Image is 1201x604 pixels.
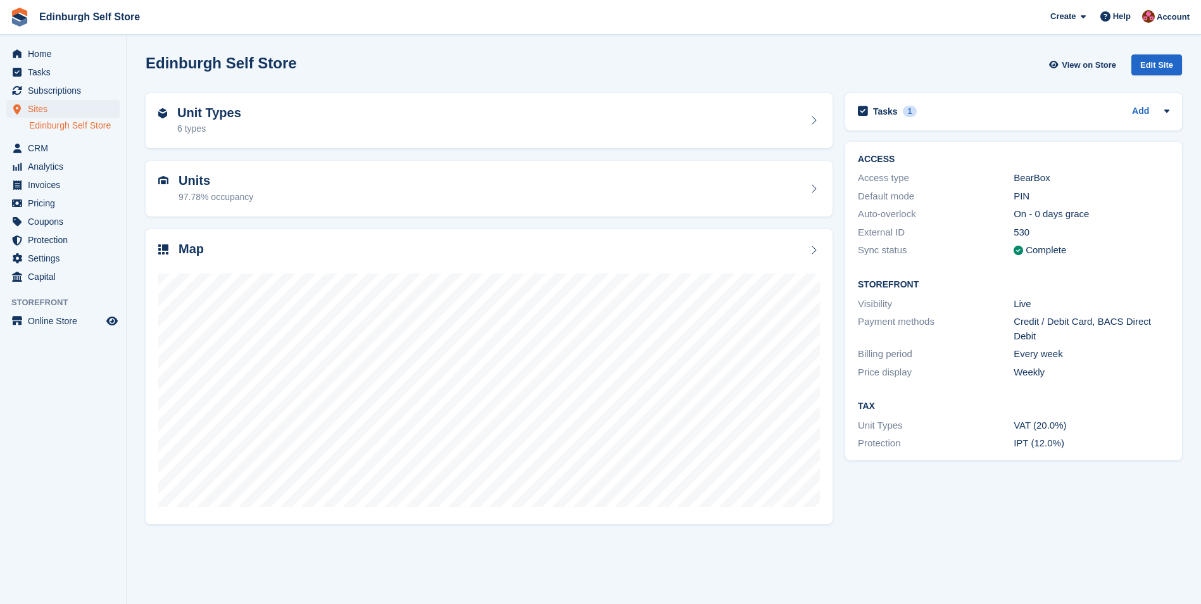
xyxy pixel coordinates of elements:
[858,365,1014,380] div: Price display
[158,176,168,185] img: unit-icn-7be61d7bf1b0ce9d3e12c5938cc71ed9869f7b940bace4675aadf7bd6d80202e.svg
[858,436,1014,451] div: Protection
[11,296,126,309] span: Storefront
[1014,207,1169,222] div: On - 0 days grace
[179,173,253,188] h2: Units
[28,268,104,286] span: Capital
[10,8,29,27] img: stora-icon-8386f47178a22dfd0bd8f6a31ec36ba5ce8667c1dd55bd0f319d3a0aa187defe.svg
[6,268,120,286] a: menu
[858,297,1014,311] div: Visibility
[146,161,833,217] a: Units 97.78% occupancy
[28,231,104,249] span: Protection
[158,108,167,118] img: unit-type-icn-2b2737a686de81e16bb02015468b77c625bbabd49415b5ef34ead5e3b44a266d.svg
[1142,10,1155,23] img: Lucy Michalec
[28,139,104,157] span: CRM
[146,93,833,149] a: Unit Types 6 types
[1014,365,1169,380] div: Weekly
[158,244,168,255] img: map-icn-33ee37083ee616e46c38cad1a60f524a97daa1e2b2c8c0bc3eb3415660979fc1.svg
[858,225,1014,240] div: External ID
[1014,347,1169,362] div: Every week
[146,54,297,72] h2: Edinburgh Self Store
[858,154,1169,165] h2: ACCESS
[6,45,120,63] a: menu
[858,189,1014,204] div: Default mode
[28,63,104,81] span: Tasks
[6,82,120,99] a: menu
[1014,171,1169,186] div: BearBox
[1047,54,1121,75] a: View on Store
[6,100,120,118] a: menu
[177,122,241,135] div: 6 types
[6,158,120,175] a: menu
[1050,10,1076,23] span: Create
[179,191,253,204] div: 97.78% occupancy
[1014,436,1169,451] div: IPT (12.0%)
[873,106,898,117] h2: Tasks
[1014,315,1169,343] div: Credit / Debit Card, BACS Direct Debit
[6,194,120,212] a: menu
[1014,189,1169,204] div: PIN
[28,213,104,230] span: Coupons
[177,106,241,120] h2: Unit Types
[858,315,1014,343] div: Payment methods
[146,229,833,525] a: Map
[858,280,1169,290] h2: Storefront
[1014,297,1169,311] div: Live
[6,63,120,81] a: menu
[6,176,120,194] a: menu
[858,401,1169,412] h2: Tax
[34,6,145,27] a: Edinburgh Self Store
[1026,243,1066,258] div: Complete
[858,243,1014,258] div: Sync status
[28,45,104,63] span: Home
[28,82,104,99] span: Subscriptions
[1132,104,1149,119] a: Add
[6,312,120,330] a: menu
[1014,225,1169,240] div: 530
[1131,54,1182,80] a: Edit Site
[6,139,120,157] a: menu
[28,176,104,194] span: Invoices
[858,418,1014,433] div: Unit Types
[858,347,1014,362] div: Billing period
[104,313,120,329] a: Preview store
[6,249,120,267] a: menu
[858,207,1014,222] div: Auto-overlock
[6,213,120,230] a: menu
[858,171,1014,186] div: Access type
[28,312,104,330] span: Online Store
[1113,10,1131,23] span: Help
[28,158,104,175] span: Analytics
[6,231,120,249] a: menu
[903,106,917,117] div: 1
[1157,11,1190,23] span: Account
[29,120,120,132] a: Edinburgh Self Store
[28,100,104,118] span: Sites
[1131,54,1182,75] div: Edit Site
[28,249,104,267] span: Settings
[1014,418,1169,433] div: VAT (20.0%)
[179,242,204,256] h2: Map
[28,194,104,212] span: Pricing
[1062,59,1116,72] span: View on Store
